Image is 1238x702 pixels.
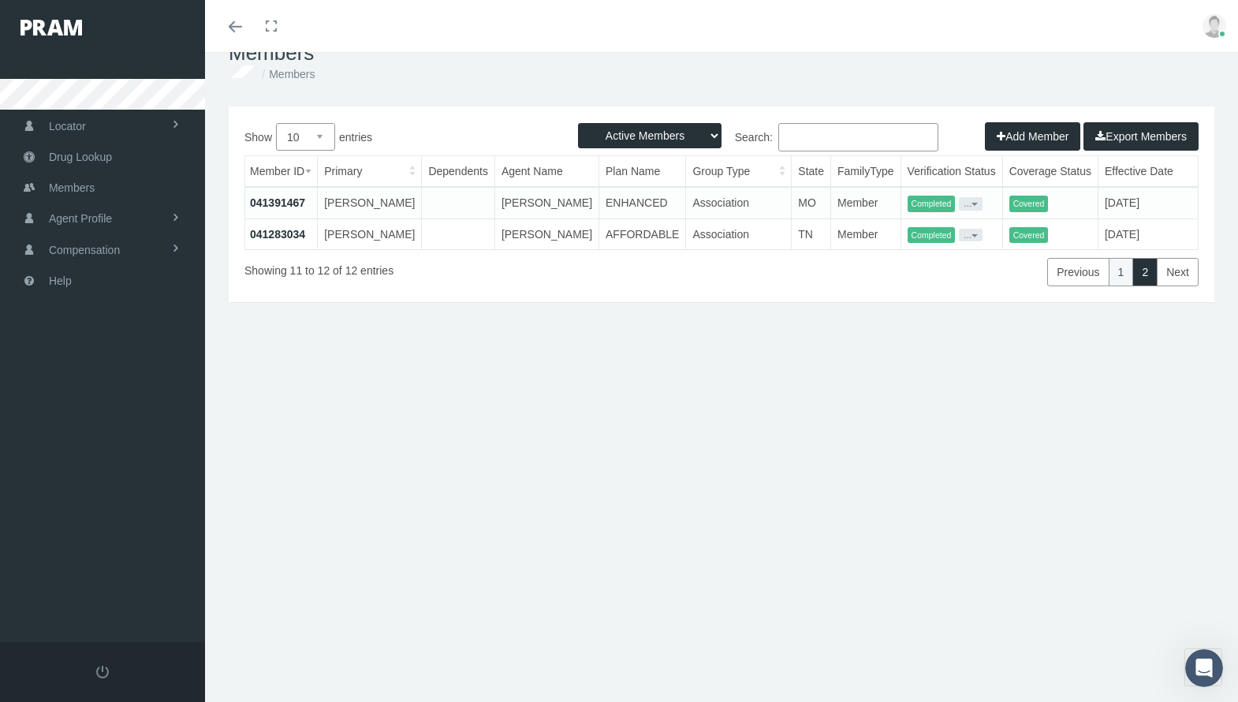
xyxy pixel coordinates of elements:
th: Dependents [422,156,495,187]
td: [PERSON_NAME] [494,218,598,249]
th: Effective Date: activate to sort column ascending [1098,156,1214,187]
iframe: Intercom live chat [1185,649,1223,687]
th: Agent Name [494,156,598,187]
td: Member [831,187,901,218]
td: Association [686,187,792,218]
input: Search: [778,123,938,151]
a: Previous [1047,258,1109,286]
a: 2 [1132,258,1158,286]
span: Compensation [49,235,120,265]
select: Showentries [276,123,335,151]
span: Completed [908,196,956,212]
span: Drug Lookup [49,142,112,172]
li: Members [258,65,315,83]
span: Help [49,266,72,296]
td: TN [792,218,831,249]
span: Covered [1009,196,1049,212]
td: [PERSON_NAME] [318,218,422,249]
span: Completed [908,227,956,244]
button: Export Members [1083,122,1199,151]
a: Next [1157,258,1199,286]
th: Member ID: activate to sort column ascending [244,156,318,187]
span: Agent Profile [49,204,112,233]
img: user-placeholder.jpg [1203,14,1226,38]
img: PRAM_20_x_78.png [21,20,82,35]
th: Coverage Status [1002,156,1098,187]
a: 041283034 [250,228,305,241]
td: Association [686,218,792,249]
span: Members [49,173,95,203]
th: Primary: activate to sort column ascending [318,156,422,187]
a: 041391467 [250,196,305,209]
span: Locator [49,111,86,141]
label: Search: [722,123,938,151]
label: Show entries [244,123,722,151]
td: [PERSON_NAME] [318,187,422,218]
td: MO [792,187,831,218]
h1: Members [229,41,1214,65]
span: Covered [1009,227,1049,244]
th: FamilyType [831,156,901,187]
th: Plan Name [599,156,686,187]
td: [DATE] [1098,218,1214,249]
td: [PERSON_NAME] [494,187,598,218]
td: [DATE] [1098,187,1214,218]
th: State [792,156,831,187]
td: Member [831,218,901,249]
td: AFFORDABLE [599,218,686,249]
th: Group Type: activate to sort column ascending [686,156,792,187]
td: ENHANCED [599,187,686,218]
a: 1 [1109,258,1134,286]
th: Verification Status [901,156,1002,187]
button: ... [959,197,983,210]
button: ... [959,229,983,241]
